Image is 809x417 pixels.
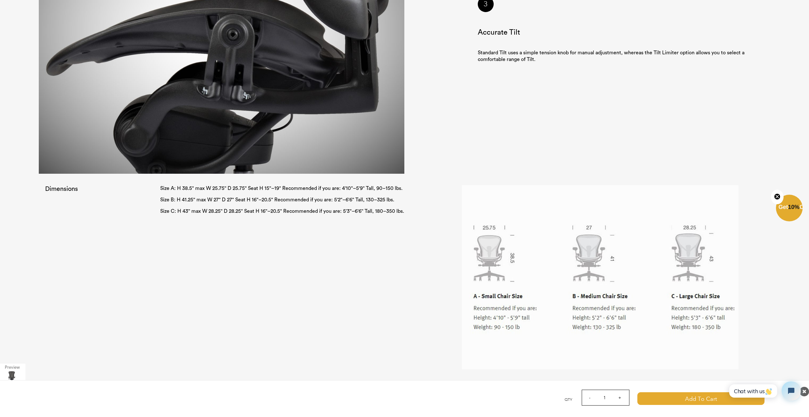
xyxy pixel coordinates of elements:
[462,185,738,369] img: Select_a_Size.png
[478,28,771,37] h3: Accurate Tilt
[776,195,803,222] div: Get10%OffClose teaser
[160,208,462,215] p: Size C: H 43" max W 28.25" D 28.25" Seat H 16"–20.5" Recommended if you are: 5'3"–6'6" Tall, 180–...
[788,204,799,210] span: 10%
[160,197,462,203] p: Size B: H 41.25" max W 27" D 27" Seat H 16"–20.5" Recommended if you are: 5'2"–6'6" Tall, 130–325...
[771,190,784,204] button: Close teaser
[45,185,160,193] h2: Dimensions
[478,50,771,63] p: Standard Tilt uses a simple tension knob for manual adjustment, whereas the Tilt Limiter option a...
[722,376,806,406] iframe: Tidio Chat
[160,185,462,192] p: Size A: H 38.5" max W 25.75" D 25.75" Seat H 15"–19" Recommended if you are: 4'10"–5'9" Tall, 90–...
[778,204,808,210] span: Get Off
